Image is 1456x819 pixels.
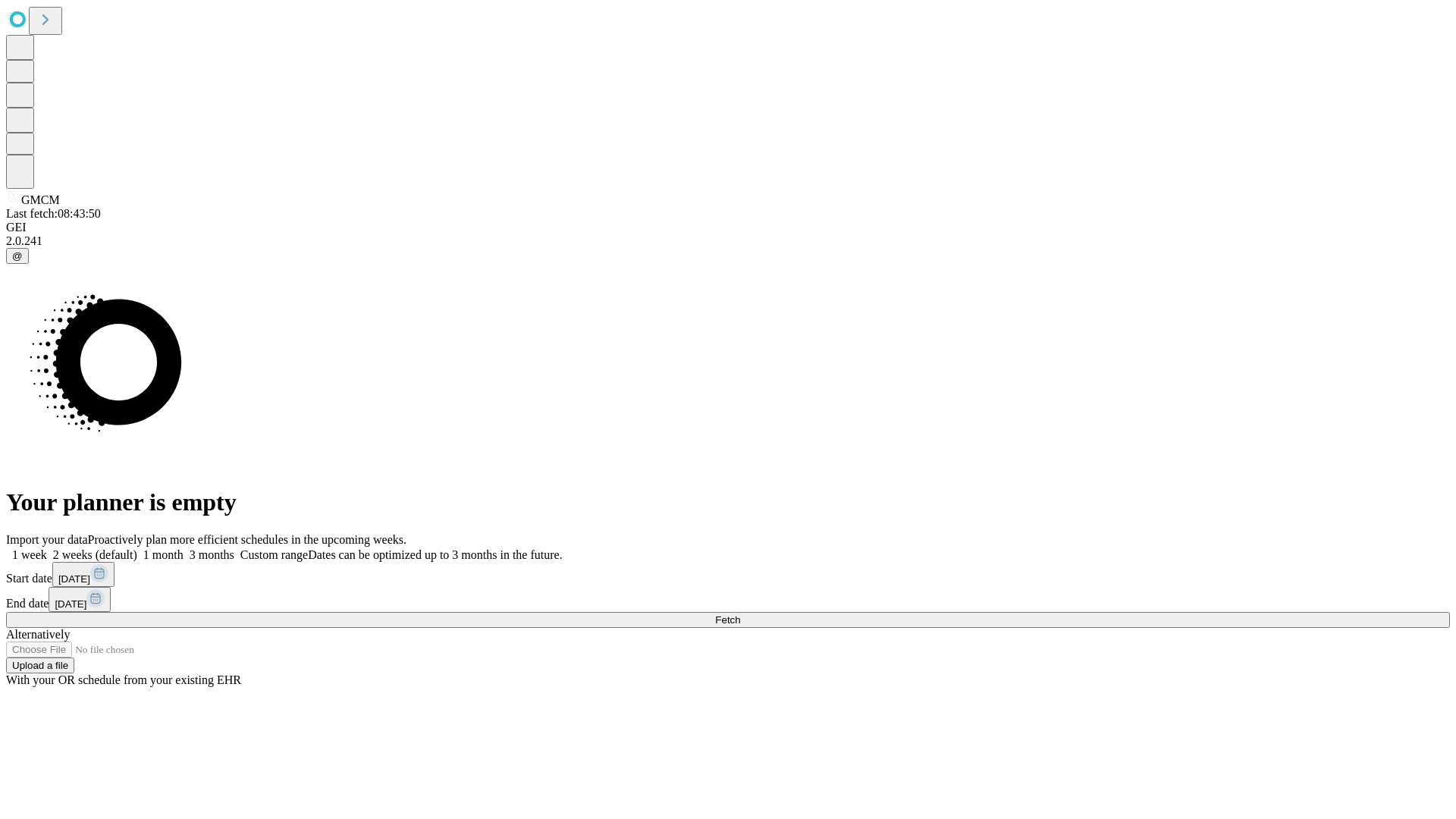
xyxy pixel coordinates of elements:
[21,193,60,206] span: GMCM
[49,587,111,612] button: [DATE]
[143,548,184,561] span: 1 month
[6,533,88,546] span: Import your data
[190,548,234,561] span: 3 months
[6,673,241,686] span: With your OR schedule from your existing EHR
[6,657,74,673] button: Upload a file
[12,250,23,262] span: @
[52,562,115,587] button: [DATE]
[715,614,740,626] span: Fetch
[6,221,1450,234] div: GEI
[6,248,29,264] button: @
[6,562,1450,587] div: Start date
[12,548,47,561] span: 1 week
[6,587,1450,612] div: End date
[6,234,1450,248] div: 2.0.241
[58,573,90,585] span: [DATE]
[6,628,70,641] span: Alternatively
[6,207,101,220] span: Last fetch: 08:43:50
[53,548,137,561] span: 2 weeks (default)
[88,533,406,546] span: Proactively plan more efficient schedules in the upcoming weeks.
[308,548,562,561] span: Dates can be optimized up to 3 months in the future.
[6,612,1450,628] button: Fetch
[55,598,86,610] span: [DATE]
[240,548,308,561] span: Custom range
[6,488,1450,516] h1: Your planner is empty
